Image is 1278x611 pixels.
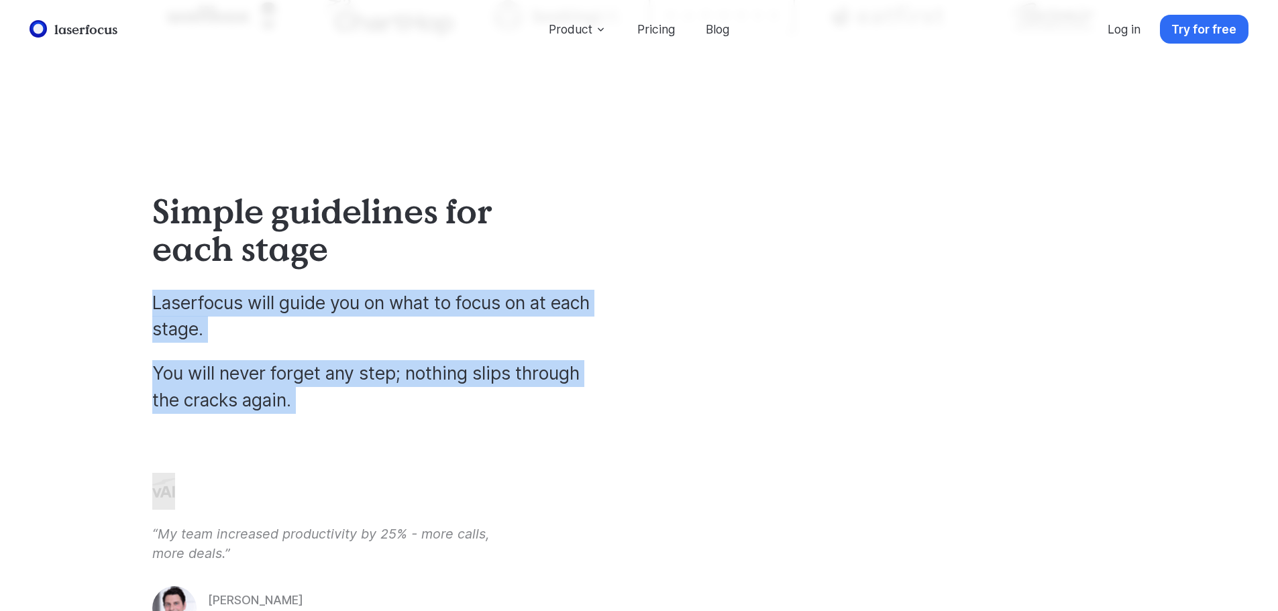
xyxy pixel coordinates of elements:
a: Try for free [1160,15,1248,44]
a: Pricing [625,15,686,44]
a: laserfocus [26,17,121,42]
button: Product [537,15,618,44]
p: You will never forget any step; nothing slips through the cracks again. [152,360,600,413]
p: Laserfocus will guide you on what to focus on at each stage. [152,290,600,343]
img: VAI logo [152,473,175,510]
div: [PERSON_NAME] [208,593,350,607]
a: Log in [1096,15,1153,44]
h2: Simple guidelines for each stage [152,192,555,267]
p: “My team increased productivity by 25% - more calls, more deals.” [152,524,511,564]
a: Blog [694,15,741,44]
